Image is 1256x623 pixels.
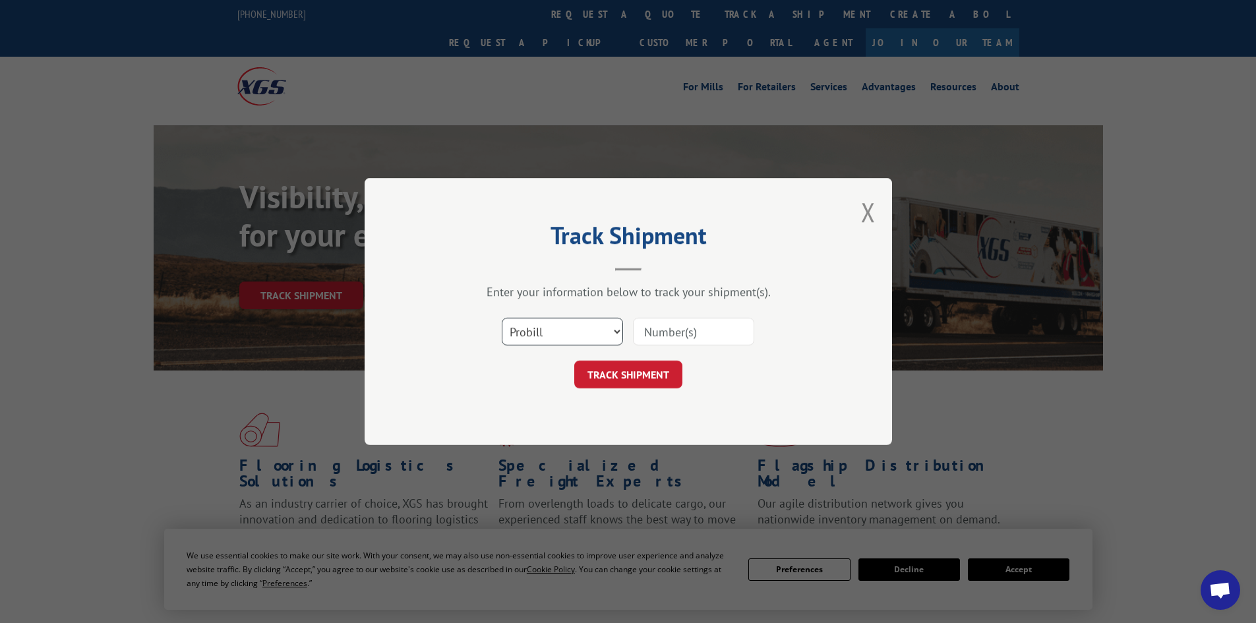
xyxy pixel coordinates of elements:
div: Enter your information below to track your shipment(s). [431,284,826,299]
div: Open chat [1201,570,1240,610]
input: Number(s) [633,318,754,345]
button: TRACK SHIPMENT [574,361,682,388]
button: Close modal [861,194,876,229]
h2: Track Shipment [431,226,826,251]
